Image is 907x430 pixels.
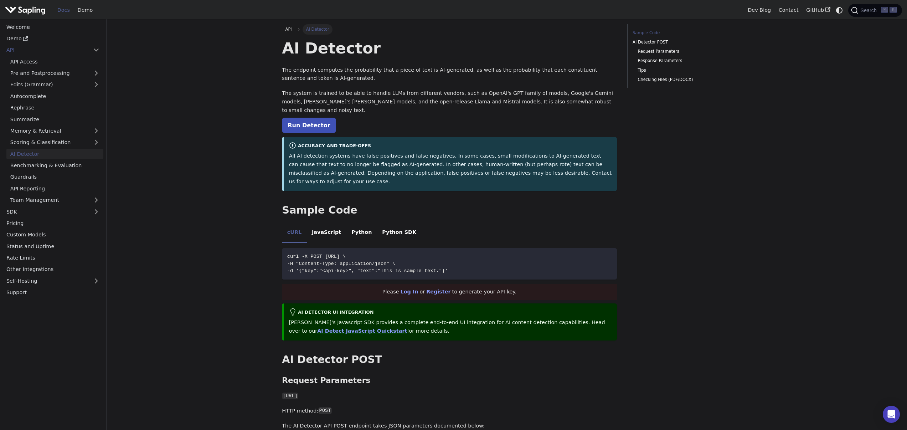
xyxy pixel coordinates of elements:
button: Switch between dark and light mode (currently system mode) [834,5,845,15]
p: The endpoint computes the probability that a piece of text is AI-generated, as well as the probab... [282,66,617,83]
a: Sapling.ai [5,5,48,15]
p: [PERSON_NAME]'s Javascript SDK provides a complete end-to-end UI integration for AI content detec... [289,318,612,336]
a: Summarize [6,114,103,124]
a: Rephrase [6,103,103,113]
nav: Breadcrumbs [282,24,617,34]
code: POST [318,407,332,414]
a: Status and Uptime [2,241,103,251]
a: Checking Files (PDF/DOCX) [638,76,727,83]
button: Collapse sidebar category 'API' [89,45,103,55]
a: Memory & Retrieval [6,126,103,136]
div: Open Intercom Messenger [883,406,900,423]
a: API [2,45,89,55]
a: Scoring & Classification [6,137,103,148]
div: Please or to generate your API key. [282,284,617,300]
button: Search (Command+K) [848,4,902,17]
h2: AI Detector POST [282,353,617,366]
span: AI Detector [303,24,333,34]
a: AI Detect JavaScript Quickstart [317,328,407,334]
a: Rate Limits [2,253,103,263]
a: API [282,24,295,34]
li: JavaScript [307,223,346,243]
span: curl -X POST [URL] \ [287,254,346,259]
a: Welcome [2,22,103,32]
a: API Reporting [6,183,103,194]
a: GitHub [802,5,834,16]
h3: Request Parameters [282,376,617,385]
span: API [285,27,292,32]
button: Expand sidebar category 'SDK' [89,206,103,217]
h2: Sample Code [282,204,617,217]
a: Demo [74,5,97,16]
a: Edits (Grammar) [6,80,103,90]
a: Request Parameters [638,48,727,55]
h1: AI Detector [282,39,617,58]
a: API Access [6,56,103,67]
a: Docs [53,5,74,16]
a: Sample Code [633,30,729,36]
a: Contact [775,5,803,16]
span: -H "Content-Type: application/json" \ [287,261,395,266]
li: Python SDK [377,223,422,243]
a: Autocomplete [6,91,103,101]
span: Search [858,7,881,13]
a: Register [426,289,450,295]
a: Pre and Postprocessing [6,68,103,78]
kbd: K [890,7,897,13]
p: All AI detection systems have false positives and false negatives. In some cases, small modificat... [289,152,612,186]
a: Guardrails [6,172,103,182]
code: [URL] [282,393,298,400]
a: AI Detector [6,149,103,159]
a: Response Parameters [638,57,727,64]
div: AI Detector UI integration [289,308,612,317]
a: Pricing [2,218,103,229]
p: The system is trained to be able to handle LLMs from different vendors, such as OpenAI's GPT fami... [282,89,617,114]
a: AI Detector POST [633,39,729,46]
a: Support [2,287,103,298]
a: Benchmarking & Evaluation [6,160,103,171]
li: cURL [282,223,306,243]
a: Team Management [6,195,103,205]
p: HTTP method: [282,407,617,415]
a: SDK [2,206,89,217]
a: Run Detector [282,118,336,133]
a: Other Integrations [2,264,103,275]
img: Sapling.ai [5,5,46,15]
a: Log In [401,289,418,295]
li: Python [346,223,377,243]
span: -d '{"key":"<api-key>", "text":"This is sample text."}' [287,268,448,273]
a: Demo [2,34,103,44]
a: Tips [638,67,727,74]
a: Self-Hosting [2,276,103,286]
a: Custom Models [2,230,103,240]
kbd: ⌘ [881,7,888,13]
div: Accuracy and Trade-offs [289,142,612,150]
a: Dev Blog [744,5,774,16]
